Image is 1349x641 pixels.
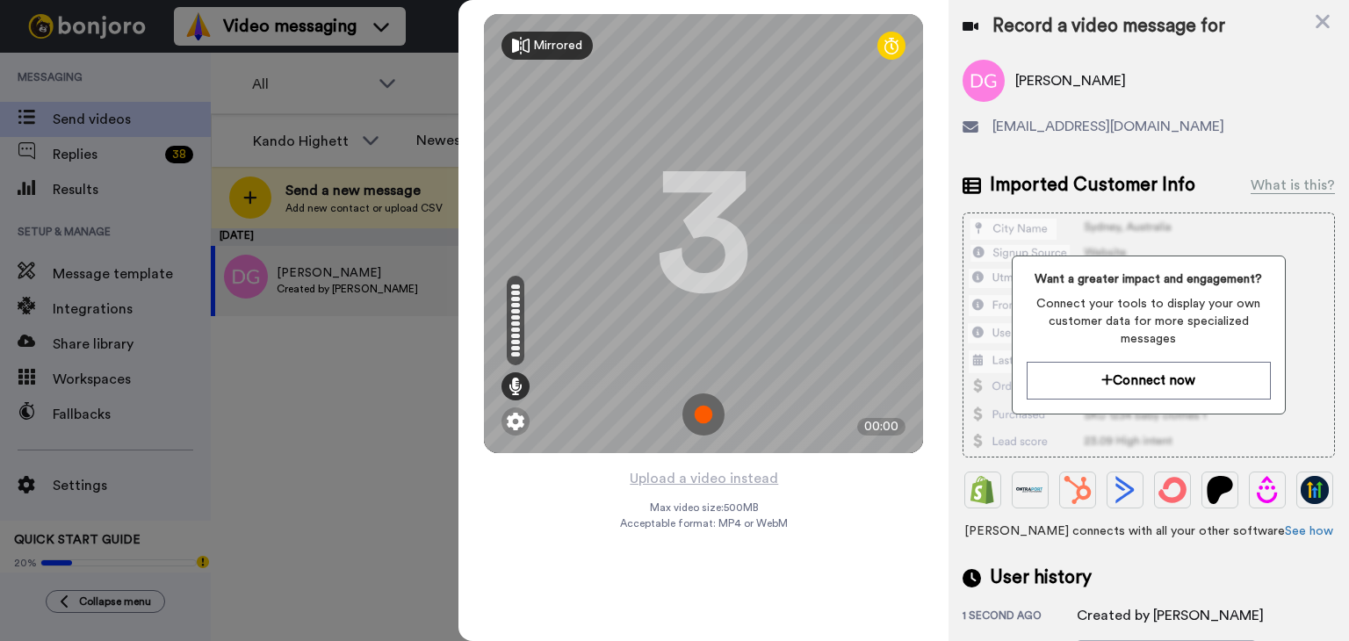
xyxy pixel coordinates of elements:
img: Hubspot [1064,476,1092,504]
img: Shopify [969,476,997,504]
div: 00:00 [857,418,905,436]
img: Drip [1253,476,1281,504]
img: ConvertKit [1158,476,1187,504]
span: Connect your tools to display your own customer data for more specialized messages [1027,295,1271,348]
img: ActiveCampaign [1111,476,1139,504]
span: Max video size: 500 MB [649,501,758,515]
img: GoHighLevel [1301,476,1329,504]
a: See how [1285,525,1333,537]
img: ic_record_start.svg [682,393,725,436]
button: Upload a video instead [624,467,783,490]
img: Ontraport [1016,476,1044,504]
span: [PERSON_NAME] connects with all your other software [963,522,1335,540]
span: User history [990,565,1092,591]
span: Acceptable format: MP4 or WebM [620,516,788,530]
span: Want a greater impact and engagement? [1027,270,1271,288]
span: Imported Customer Info [990,172,1195,198]
div: Created by [PERSON_NAME] [1077,605,1264,626]
img: Patreon [1206,476,1234,504]
div: 1 second ago [963,609,1077,626]
div: 3 [655,168,752,299]
img: ic_gear.svg [507,413,524,430]
button: Connect now [1027,362,1271,400]
span: [EMAIL_ADDRESS][DOMAIN_NAME] [992,116,1224,137]
div: What is this? [1251,175,1335,196]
